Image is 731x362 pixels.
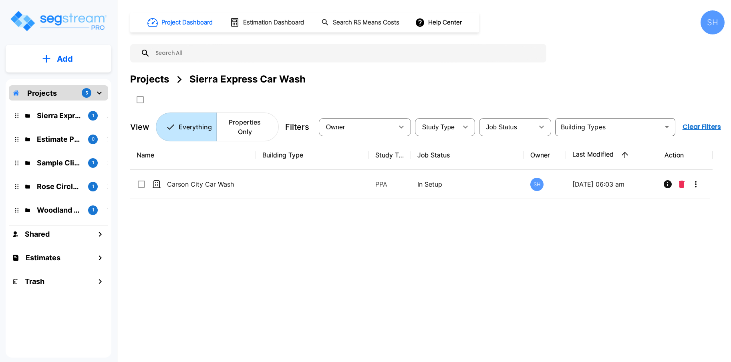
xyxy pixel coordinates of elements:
[57,53,73,65] p: Add
[37,134,82,145] p: Estimate Property
[179,122,212,132] p: Everything
[156,113,279,141] div: Platform
[25,229,50,239] h1: Shared
[132,92,148,108] button: SelectAll
[92,183,94,190] p: 1
[6,47,111,70] button: Add
[92,207,94,213] p: 1
[37,110,82,121] p: Sierra Express Car Wash
[326,124,345,131] span: Owner
[150,44,542,62] input: Search All
[320,116,393,138] div: Select
[558,121,660,133] input: Building Types
[333,18,399,27] h1: Search RS Means Costs
[481,116,534,138] div: Select
[661,121,673,133] button: Open
[92,159,94,166] p: 1
[9,10,107,32] img: Logo
[676,176,688,192] button: Delete
[37,181,82,192] p: Rose Circle LLC
[130,72,169,86] div: Projects
[369,141,411,170] th: Study Type
[156,113,217,141] button: Everything
[92,136,95,143] p: 0
[189,72,306,86] div: Sierra Express Car Wash
[92,112,94,119] p: 1
[417,179,518,189] p: In Setup
[25,276,44,287] h1: Trash
[422,124,455,131] span: Study Type
[130,141,256,170] th: Name
[37,205,82,215] p: Woodland Circle LLC
[37,157,82,168] p: Sample Client
[375,179,405,189] p: PPA
[679,119,724,135] button: Clear Filters
[417,116,457,138] div: Select
[216,113,279,141] button: Properties Only
[227,14,308,31] button: Estimation Dashboard
[701,10,725,34] div: SH
[318,15,404,30] button: Search RS Means Costs
[658,141,713,170] th: Action
[167,179,247,189] p: Carson City Car Wash
[411,141,524,170] th: Job Status
[144,14,217,31] button: Project Dashboard
[660,176,676,192] button: Info
[130,121,149,133] p: View
[566,141,658,170] th: Last Modified
[26,252,60,263] h1: Estimates
[221,117,269,137] p: Properties Only
[161,18,213,27] h1: Project Dashboard
[285,121,309,133] p: Filters
[27,88,57,99] p: Projects
[530,178,544,191] div: SH
[256,141,369,170] th: Building Type
[524,141,566,170] th: Owner
[413,15,465,30] button: Help Center
[243,18,304,27] h1: Estimation Dashboard
[688,176,704,192] button: More-Options
[572,179,652,189] p: [DATE] 06:03 am
[85,90,88,97] p: 5
[486,124,517,131] span: Job Status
